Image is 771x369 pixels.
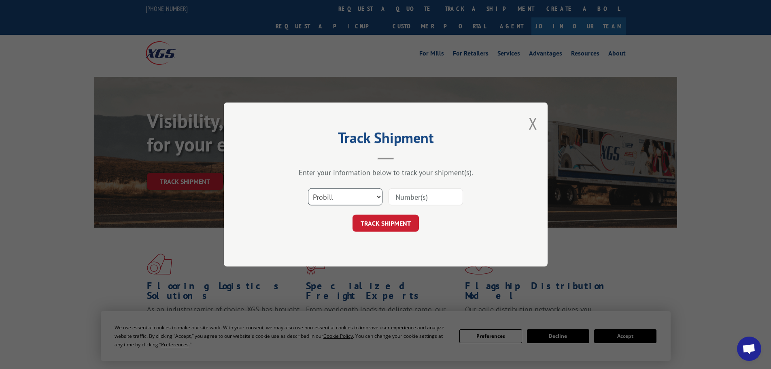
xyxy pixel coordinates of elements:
[737,337,761,361] div: Open chat
[389,188,463,205] input: Number(s)
[529,113,537,134] button: Close modal
[264,168,507,177] div: Enter your information below to track your shipment(s).
[353,215,419,232] button: TRACK SHIPMENT
[264,132,507,147] h2: Track Shipment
